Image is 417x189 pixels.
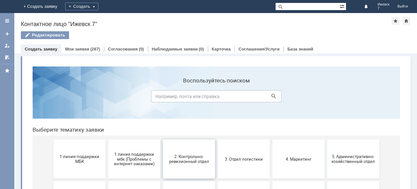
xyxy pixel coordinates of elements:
span: Бухгалтерия (для мбк) [247,137,295,142]
div: (0) [139,47,144,51]
span: 9. Отдел-ИТ (Для МБК и Пекарни) [192,135,240,144]
span: 1 линия поддержки мбк (Проблемы с интернет-заказами) [83,90,131,105]
a: Соглашения/Услуги [238,47,280,51]
span: Ижевск [378,3,390,7]
button: 9. Отдел-ИТ (Для МБК и Пекарни) [190,120,242,159]
div: (0) [199,47,204,51]
button: 7. Служба безопасности [81,120,133,159]
button: 5. Административно-хозяйственный отдел [300,78,352,117]
label: Воспользуйтесь поиском [124,16,254,22]
div: Контактное лицо "Ижевск 7" [21,21,392,27]
button: 1 линия поддержки мбк (Проблемы с интернет-заказами) [81,78,133,117]
button: Отдел ИТ (1С) [300,120,352,159]
a: Мои согласования [2,52,12,63]
span: 6. Закупки [28,137,76,142]
button: 6. Закупки [26,120,78,159]
button: 4. Маркетинг [245,78,297,117]
span: Это соглашение не активно! [247,176,295,186]
span: Отдел-ИТ (Битрикс24 и CRM) [28,176,76,186]
a: Карточка [212,47,231,51]
span: 7. Служба безопасности [83,137,131,142]
span: 2. Контрольно-ревизионный отдел [137,93,186,103]
button: 1 линия поддержки МБК [26,78,78,117]
span: 5. Административно-хозяйственный отдел [302,93,350,103]
span: Расширенный поиск [339,3,346,9]
button: 8. Отдел качества [136,120,188,159]
span: 8. Отдел качества [137,137,186,142]
a: Создать заявку [25,47,57,51]
button: Бухгалтерия (для мбк) [245,120,297,159]
div: (287) [90,47,100,51]
a: Создать заявку [2,29,12,39]
a: Наблюдаемые заявки [152,47,198,51]
span: 1 линия поддержки МБК [28,93,76,103]
div: Добавить в избранное [392,17,399,25]
span: [PERSON_NAME]. Услуги ИТ для МБК (оформляет L1) [302,174,350,188]
span: Отдел-ИТ (Офис) [83,179,131,183]
button: 2. Контрольно-ревизионный отдел [136,78,188,117]
header: Выберите тематику заявки [5,65,373,72]
span: Финансовый отдел [137,179,186,183]
span: 4. Маркетинг [247,95,295,100]
a: Мои заявки [65,47,89,51]
span: Франчайзинг [192,179,240,183]
a: Мои заявки [2,40,12,51]
input: Например, почта или справка [124,29,254,41]
span: 3. Отдел логистики [192,95,240,100]
span: Отдел ИТ (1С) [302,137,350,142]
div: Создать [65,3,98,10]
a: База знаний [287,47,313,51]
a: Согласования [108,47,138,51]
span: 7 [378,7,390,10]
div: Сделать домашней страницей [402,17,410,25]
button: 3. Отдел логистики [190,78,242,117]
